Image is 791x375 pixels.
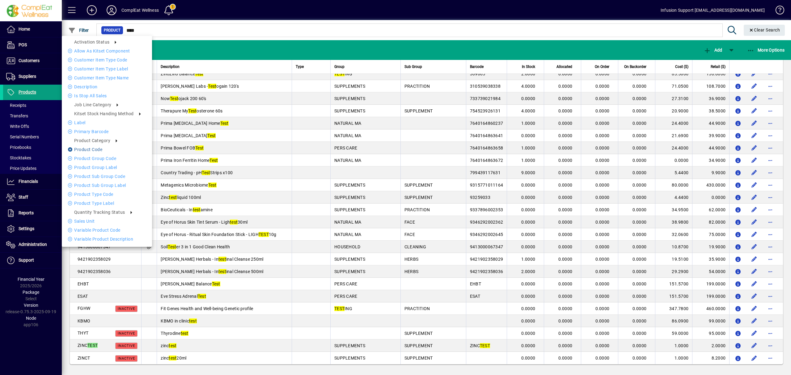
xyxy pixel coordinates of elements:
[62,217,152,225] li: Sales Unit
[74,138,110,143] span: Product Category
[62,119,152,126] li: label
[62,226,152,234] li: Variable Product Code
[62,191,152,198] li: Product Type Code
[74,210,125,215] span: Quantity Tracking Status
[62,47,152,55] li: Allow as kitset component
[62,155,152,162] li: Product Group Code
[62,56,152,64] li: Customer Item Type Code
[62,200,152,207] li: Product Type Label
[62,173,152,180] li: Product Sub Group Code
[62,146,152,153] li: Product Code
[62,235,152,243] li: Variable Product Description
[74,40,109,44] span: Activation Status
[62,92,152,99] li: Is stop all sales
[62,164,152,171] li: Product Group Label
[62,128,152,135] li: Primary Barcode
[74,111,134,116] span: Kitset stock handing method
[62,74,152,82] li: Customer Item Type Name
[62,65,152,73] li: Customer Item Type Label
[74,102,111,107] span: Job line category
[62,83,152,91] li: Description
[62,182,152,189] li: Product Sub Group Label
